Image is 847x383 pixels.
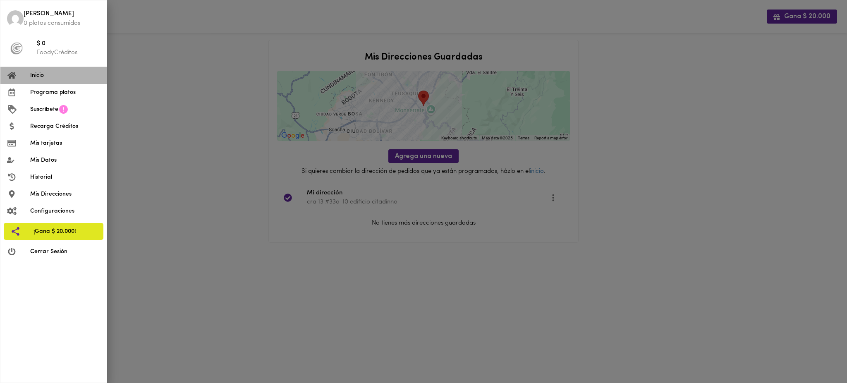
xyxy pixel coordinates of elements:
span: Programa platos [30,88,100,97]
p: 0 platos consumidos [24,19,100,28]
p: FoodyCréditos [37,48,100,57]
span: Inicio [30,71,100,80]
span: Mis tarjetas [30,139,100,148]
span: [PERSON_NAME] [24,10,100,19]
span: $ 0 [37,39,100,49]
span: Mis Datos [30,156,100,165]
span: Mis Direcciones [30,190,100,199]
span: Configuraciones [30,207,100,215]
span: ¡Gana $ 20.000! [33,227,97,236]
span: Recarga Créditos [30,122,100,131]
iframe: Messagebird Livechat Widget [799,335,839,375]
span: Suscríbete [30,105,58,114]
span: Historial [30,173,100,182]
img: foody-creditos-black.png [10,42,23,55]
span: Cerrar Sesión [30,247,100,256]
